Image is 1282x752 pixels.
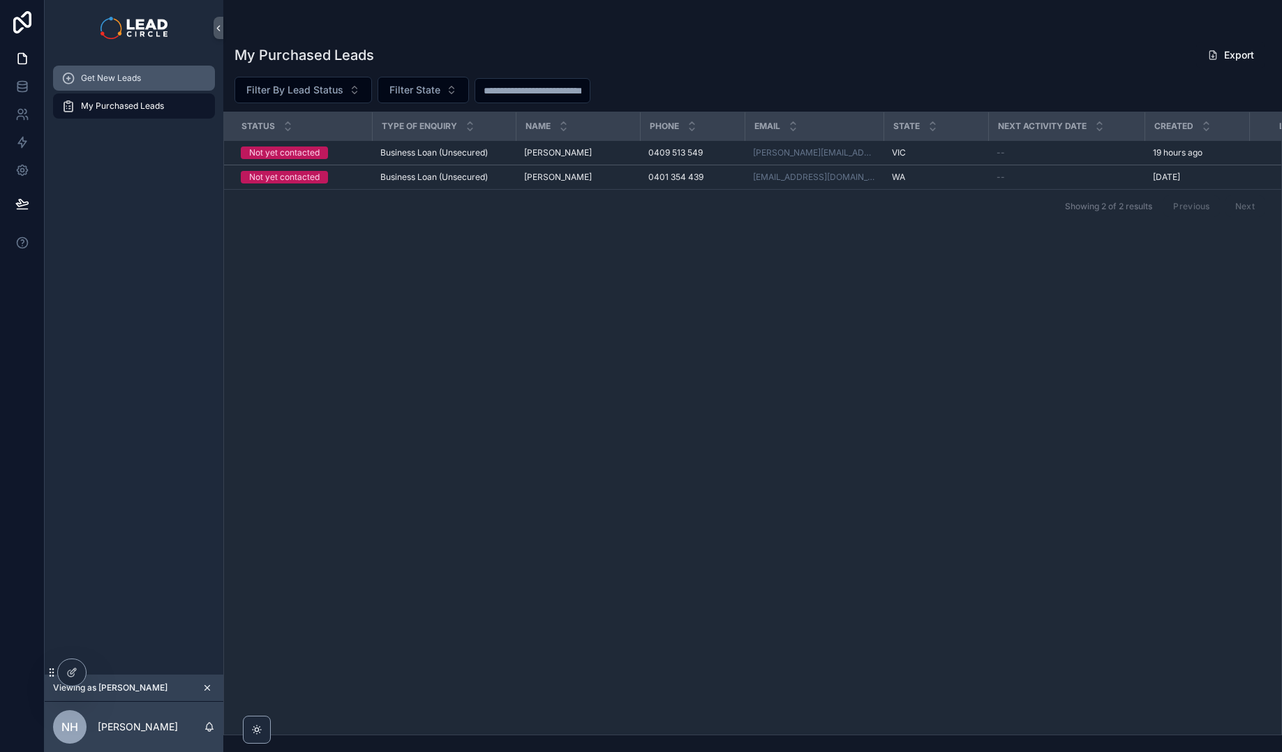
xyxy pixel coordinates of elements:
[249,146,320,159] div: Not yet contacted
[389,83,440,97] span: Filter State
[753,172,875,183] a: [EMAIL_ADDRESS][DOMAIN_NAME]
[648,147,703,158] span: 0409 513 549
[998,121,1087,132] span: Next Activity Date
[53,93,215,119] a: My Purchased Leads
[246,83,343,97] span: Filter By Lead Status
[234,45,374,65] h1: My Purchased Leads
[997,147,1005,158] span: --
[61,719,78,735] span: NH
[648,147,736,158] a: 0409 513 549
[81,100,164,112] span: My Purchased Leads
[249,171,320,183] div: Not yet contacted
[997,172,1005,183] span: --
[100,17,167,39] img: App logo
[241,146,364,159] a: Not yet contacted
[524,147,632,158] a: [PERSON_NAME]
[754,121,780,132] span: Email
[234,77,372,103] button: Select Button
[892,172,905,183] span: WA
[380,147,507,158] a: Business Loan (Unsecured)
[1153,172,1180,183] span: [DATE]
[380,147,488,158] span: Business Loan (Unsecured)
[241,171,364,183] a: Not yet contacted
[650,121,679,132] span: Phone
[378,77,469,103] button: Select Button
[524,172,632,183] a: [PERSON_NAME]
[1196,43,1265,68] button: Export
[893,121,920,132] span: State
[45,56,223,137] div: scrollable content
[892,147,980,158] a: VIC
[648,172,703,183] span: 0401 354 439
[524,147,592,158] span: [PERSON_NAME]
[1065,201,1152,212] span: Showing 2 of 2 results
[53,66,215,91] a: Get New Leads
[1154,121,1193,132] span: Created
[1153,172,1241,183] a: [DATE]
[81,73,141,84] span: Get New Leads
[997,172,1136,183] a: --
[53,682,167,693] span: Viewing as [PERSON_NAME]
[380,172,507,183] a: Business Loan (Unsecured)
[648,172,736,183] a: 0401 354 439
[1153,147,1241,158] a: 19 hours ago
[382,121,457,132] span: Type of Enquiry
[997,147,1136,158] a: --
[753,147,875,158] a: [PERSON_NAME][EMAIL_ADDRESS][DOMAIN_NAME]
[526,121,551,132] span: Name
[1153,147,1202,158] span: 19 hours ago
[892,172,980,183] a: WA
[892,147,906,158] span: VIC
[524,172,592,183] span: [PERSON_NAME]
[241,121,275,132] span: Status
[380,172,488,183] span: Business Loan (Unsecured)
[98,720,178,734] p: [PERSON_NAME]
